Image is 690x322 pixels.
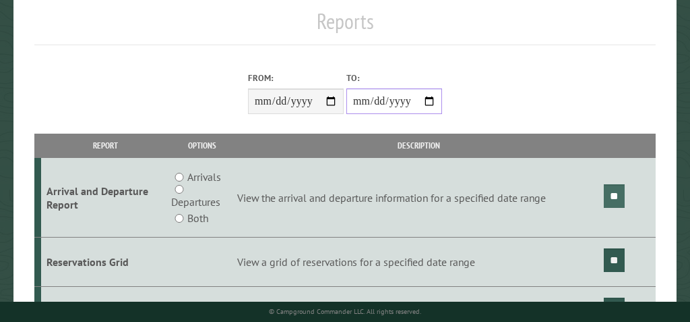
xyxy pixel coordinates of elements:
label: Departures [171,194,220,210]
th: Description [235,134,602,157]
th: Report [41,134,169,157]
label: To: [346,72,442,84]
td: View the arrival and departure information for a specified date range [235,158,602,238]
h1: Reports [34,8,656,45]
label: From: [248,72,344,84]
small: © Campground Commander LLC. All rights reserved. [269,307,421,316]
label: Both [187,210,208,226]
label: Arrivals [187,169,221,185]
td: View a grid of reservations for a specified date range [235,238,602,287]
th: Options [169,134,235,157]
td: Reservations Grid [41,238,169,287]
td: Arrival and Departure Report [41,158,169,238]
